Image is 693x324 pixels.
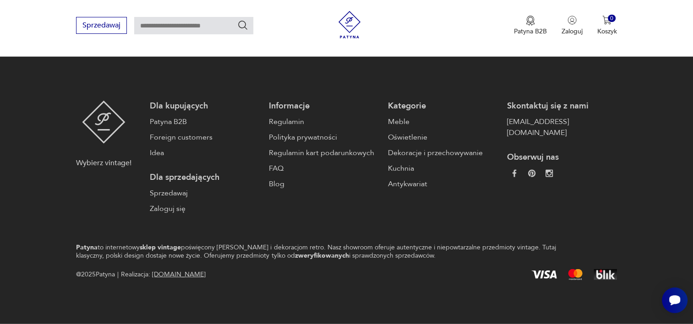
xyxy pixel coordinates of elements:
p: Skontaktuj się z nami [507,101,617,112]
button: Zaloguj [562,16,583,36]
a: Blog [269,178,379,189]
a: [EMAIL_ADDRESS][DOMAIN_NAME] [507,116,617,138]
iframe: Smartsupp widget button [662,287,688,313]
a: Foreign customers [150,132,260,143]
p: Koszyk [597,27,617,36]
strong: sklep vintage [140,243,181,252]
a: Meble [388,116,498,127]
img: Patyna - sklep z meblami i dekoracjami vintage [336,11,363,38]
a: Regulamin [269,116,379,127]
span: @ 2025 Patyna [76,269,115,280]
a: Sprzedawaj [76,23,127,29]
img: da9060093f698e4c3cedc1453eec5031.webp [511,170,518,177]
span: Realizacja: [121,269,206,280]
button: 0Koszyk [597,16,617,36]
button: Sprzedawaj [76,17,127,34]
a: Regulamin kart podarunkowych [269,147,379,158]
p: Obserwuj nas [507,152,617,163]
img: Ikonka użytkownika [567,16,577,25]
p: to internetowy poświęcony [PERSON_NAME] i dekoracjom retro. Nasz showroom oferuje autentyczne i n... [76,243,584,260]
p: Informacje [269,101,379,112]
a: [DOMAIN_NAME] [152,270,206,279]
a: Oświetlenie [388,132,498,143]
p: Zaloguj [562,27,583,36]
img: BLIK [594,269,617,280]
img: Mastercard [568,269,583,280]
a: Antykwariat [388,178,498,189]
strong: Patyna [76,243,98,252]
img: 37d27d81a828e637adc9f9cb2e3d3a8a.webp [528,170,535,177]
p: Dla sprzedających [150,172,260,183]
img: Patyna - sklep z meblami i dekoracjami vintage [82,101,126,144]
p: Kategorie [388,101,498,112]
a: Ikona medaluPatyna B2B [514,16,547,36]
img: c2fd9cf7f39615d9d6839a72ae8e59e5.webp [546,170,553,177]
a: Dekoracje i przechowywanie [388,147,498,158]
a: Idea [150,147,260,158]
a: Sprzedawaj [150,188,260,199]
div: | [117,269,119,280]
a: FAQ [269,163,379,174]
img: Ikona koszyka [602,16,611,25]
a: Patyna B2B [150,116,260,127]
p: Patyna B2B [514,27,547,36]
img: Ikona medalu [526,16,535,26]
a: Zaloguj się [150,203,260,214]
p: Dla kupujących [150,101,260,112]
div: 0 [608,15,616,22]
button: Szukaj [237,20,248,31]
a: Kuchnia [388,163,498,174]
a: Polityka prywatności [269,132,379,143]
button: Patyna B2B [514,16,547,36]
img: Visa [531,270,557,279]
p: Wybierz vintage! [76,157,131,168]
strong: zweryfikowanych [295,251,349,260]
